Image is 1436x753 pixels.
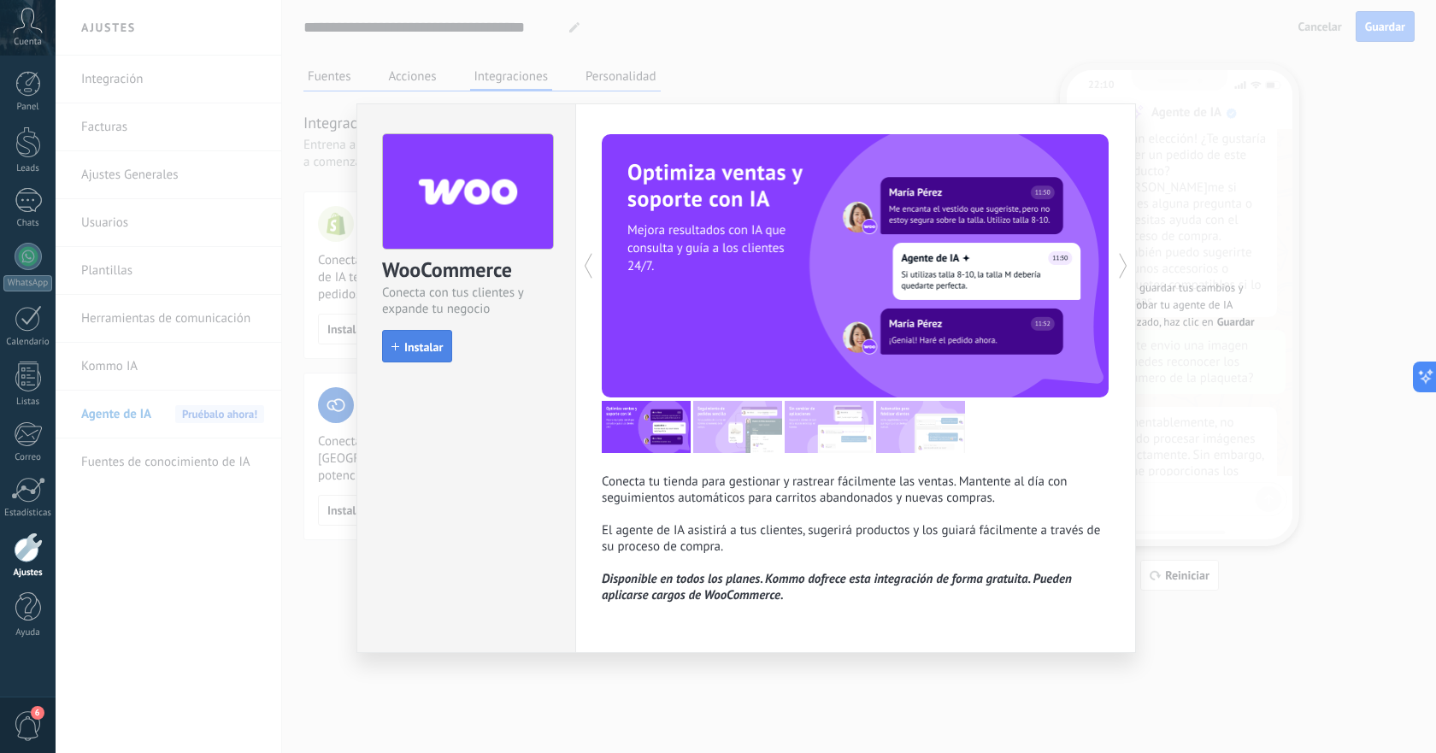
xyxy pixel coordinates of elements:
img: tour_image_2dff20aee1013d377abff8fe51ac58bf.png [876,401,965,453]
div: Listas [3,397,53,408]
img: logo_main.png [383,134,553,250]
div: Ajustes [3,568,53,579]
div: Ayuda [3,627,53,638]
div: Estadísticas [3,508,53,519]
span: Cuenta [14,37,42,48]
span: 6 [31,706,44,720]
div: WooCommerce [382,256,550,285]
span: Instalar [404,341,443,353]
p: El agente de IA asistirá a tus clientes, sugerirá productos y los guiará fácilmente a través de s... [602,522,1109,555]
img: tour_image_9b5b54195c2439792eaf957479616d32.png [785,401,874,453]
div: Panel [3,102,53,113]
button: Instalar [382,330,452,362]
img: tour_image_3fb508a92d481ed4bbf55c495fe07344.png [602,401,691,453]
div: Leads [3,163,53,174]
div: Correo [3,452,53,463]
div: Conecta con tus clientes y expande tu negocio [382,285,550,317]
div: Chats [3,218,53,229]
p: Conecta tu tienda para gestionar y rastrear fácilmente las ventas. Mantente al día con seguimient... [602,474,1109,506]
div: Calendario [3,337,53,348]
img: tour_image_f856b210cce9dc1a3cc4801d7913b8ae.png [693,401,782,453]
div: WhatsApp [3,275,52,291]
p: Disponible en todos los planes. Kommo dofrece esta integración de forma gratuita. Pueden aplicars... [602,571,1109,603]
